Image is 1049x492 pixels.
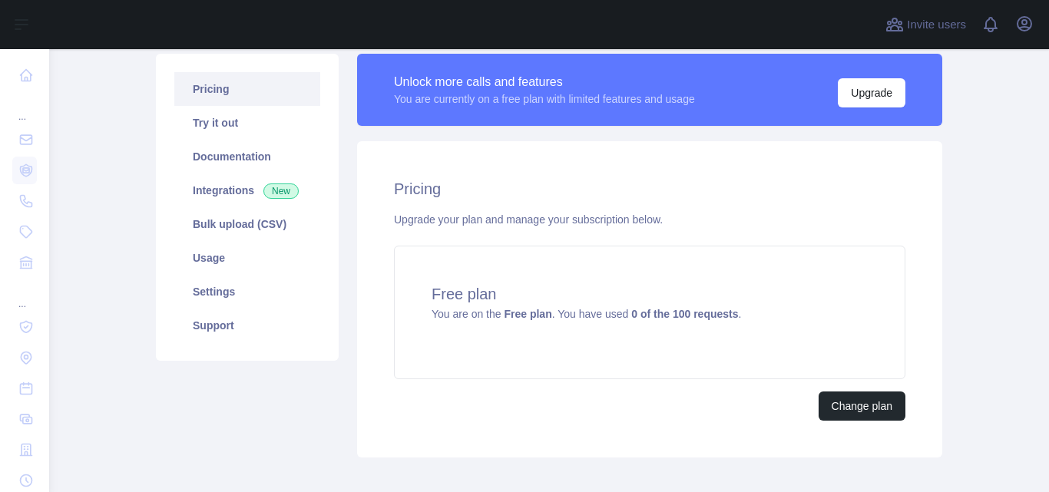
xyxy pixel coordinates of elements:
[394,212,905,227] div: Upgrade your plan and manage your subscription below.
[394,178,905,200] h2: Pricing
[882,12,969,37] button: Invite users
[174,207,320,241] a: Bulk upload (CSV)
[819,391,905,421] button: Change plan
[838,78,905,107] button: Upgrade
[174,72,320,106] a: Pricing
[907,16,966,34] span: Invite users
[174,106,320,140] a: Try it out
[394,91,695,107] div: You are currently on a free plan with limited features and usage
[12,279,37,310] div: ...
[174,309,320,342] a: Support
[174,275,320,309] a: Settings
[174,173,320,207] a: Integrations New
[263,183,299,199] span: New
[394,73,695,91] div: Unlock more calls and features
[174,140,320,173] a: Documentation
[174,241,320,275] a: Usage
[631,308,738,320] strong: 0 of the 100 requests
[432,283,868,305] h4: Free plan
[12,92,37,123] div: ...
[432,308,741,320] span: You are on the . You have used .
[504,308,551,320] strong: Free plan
